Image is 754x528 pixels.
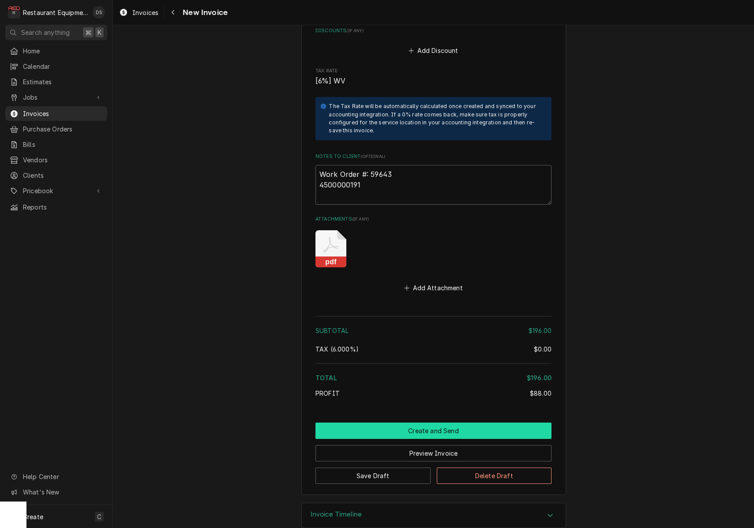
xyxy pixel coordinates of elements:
[23,487,102,497] span: What's New
[315,389,340,397] span: Profit
[315,326,551,335] div: Subtotal
[93,6,105,19] div: Derek Stewart's Avatar
[132,8,158,17] span: Invoices
[403,282,465,294] button: Add Attachment
[23,109,103,118] span: Invoices
[329,102,543,135] div: The Tax Rate will be automatically calculated once created and synced to your accounting integrat...
[315,374,337,382] span: Total
[311,510,362,519] h3: Invoice Timeline
[5,75,107,89] a: Estimates
[5,90,107,105] a: Go to Jobs
[5,485,107,499] a: Go to What's New
[407,44,460,56] button: Add Discount
[8,6,20,19] div: Restaurant Equipment Diagnostics's Avatar
[98,28,101,37] span: K
[315,389,551,398] div: Profit
[315,77,345,85] span: [6%] WV
[530,389,551,397] span: $88.00
[23,93,90,102] span: Jobs
[8,6,20,19] div: R
[315,76,551,86] span: Tax Rate
[23,62,103,71] span: Calendar
[85,28,91,37] span: ⌘
[5,59,107,74] a: Calendar
[21,28,70,37] span: Search anything
[315,153,551,205] div: Notes to Client
[315,216,551,223] label: Attachments
[315,27,551,34] label: Discounts
[534,345,551,354] div: $0.00
[315,327,349,334] span: Subtotal
[527,373,551,382] div: $196.00
[315,461,551,484] div: Button Group Row
[23,77,103,86] span: Estimates
[23,202,103,212] span: Reports
[315,345,551,354] div: Tax
[23,171,103,180] span: Clients
[315,67,551,75] span: Tax Rate
[97,512,101,521] span: C
[315,373,551,382] div: Total
[5,153,107,167] a: Vendors
[360,154,385,159] span: ( optional )
[23,124,103,134] span: Purchase Orders
[23,46,103,56] span: Home
[23,140,103,149] span: Bills
[180,7,228,19] span: New Invoice
[315,230,346,267] button: pdf
[315,27,551,56] div: Discounts
[5,44,107,58] a: Home
[315,67,551,86] div: Tax Rate
[5,25,107,40] button: Search anything⌘K
[315,153,551,160] label: Notes to Client
[315,445,551,461] button: Preview Invoice
[5,106,107,121] a: Invoices
[315,313,551,404] div: Amount Summary
[529,326,551,335] div: $196.00
[5,183,107,198] a: Go to Pricebook
[23,186,90,195] span: Pricebook
[315,439,551,461] div: Button Group Row
[5,168,107,183] a: Clients
[5,137,107,152] a: Bills
[302,503,566,528] button: Accordion Details Expand Trigger
[5,469,107,484] a: Go to Help Center
[315,165,551,205] textarea: Work Order #: 59643 4500000191
[315,345,359,353] span: [6%] West Virginia State
[437,468,552,484] button: Delete Draft
[93,6,105,19] div: DS
[5,200,107,214] a: Reports
[116,5,162,20] a: Invoices
[315,423,551,439] div: Button Group Row
[23,513,43,521] span: Create
[166,5,180,19] button: Navigate back
[23,472,102,481] span: Help Center
[346,28,363,33] span: ( if any )
[23,155,103,165] span: Vendors
[352,217,369,221] span: ( if any )
[5,122,107,136] a: Purchase Orders
[315,423,551,439] button: Create and Send
[315,423,551,484] div: Button Group
[315,468,431,484] button: Save Draft
[23,8,88,17] div: Restaurant Equipment Diagnostics
[315,216,551,294] div: Attachments
[302,503,566,528] div: Accordion Header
